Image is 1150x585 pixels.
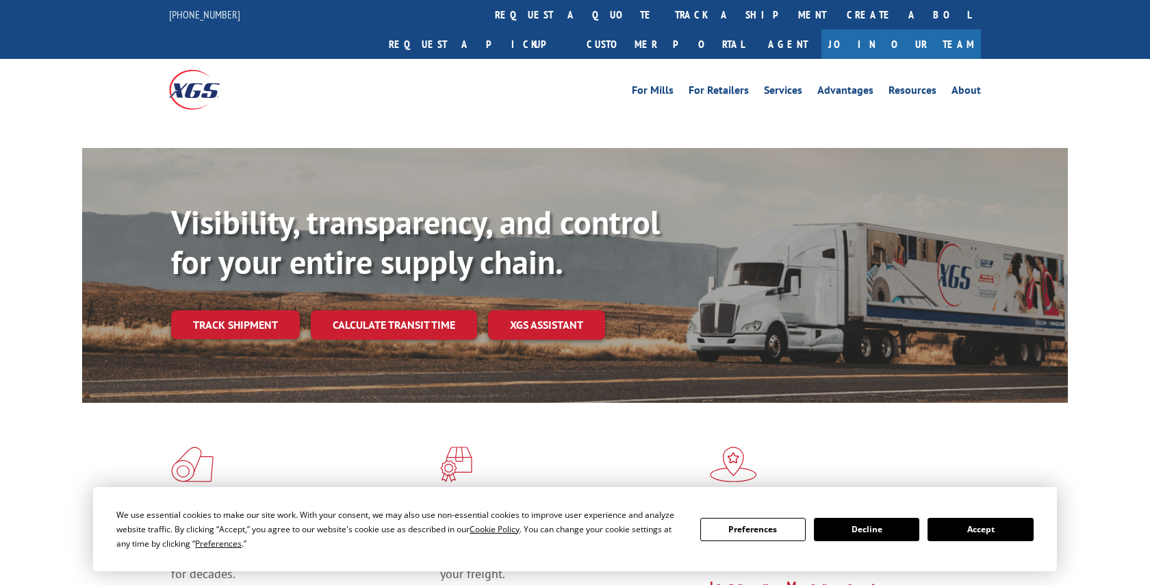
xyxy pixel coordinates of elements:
[821,29,981,59] a: Join Our Team
[171,201,660,283] b: Visibility, transparency, and control for your entire supply chain.
[700,518,806,541] button: Preferences
[195,538,242,549] span: Preferences
[169,8,240,21] a: [PHONE_NUMBER]
[689,85,749,100] a: For Retailers
[951,85,981,100] a: About
[379,29,576,59] a: Request a pickup
[754,29,821,59] a: Agent
[928,518,1033,541] button: Accept
[889,85,936,100] a: Resources
[311,310,477,340] a: Calculate transit time
[488,310,605,340] a: XGS ASSISTANT
[814,518,919,541] button: Decline
[171,447,214,482] img: xgs-icon-total-supply-chain-intelligence-red
[764,85,802,100] a: Services
[817,85,873,100] a: Advantages
[576,29,754,59] a: Customer Portal
[632,85,674,100] a: For Mills
[171,310,300,339] a: Track shipment
[440,447,472,482] img: xgs-icon-focused-on-flooring-red
[171,533,429,582] span: As an industry carrier of choice, XGS has brought innovation and dedication to flooring logistics...
[93,487,1057,571] div: Cookie Consent Prompt
[470,523,520,535] span: Cookie Policy
[116,508,683,551] div: We use essential cookies to make our site work. With your consent, we may also use non-essential ...
[710,447,757,482] img: xgs-icon-flagship-distribution-model-red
